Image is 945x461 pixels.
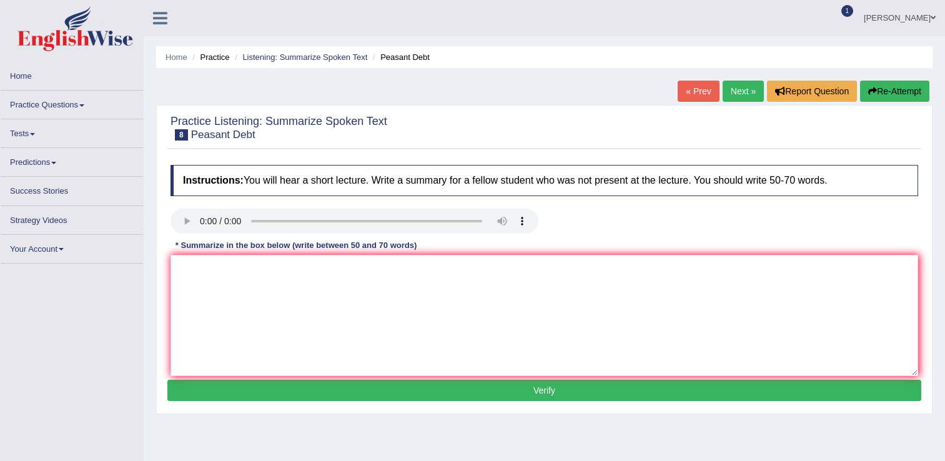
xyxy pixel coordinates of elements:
[1,148,143,172] a: Predictions
[1,235,143,259] a: Your Account
[767,81,857,102] button: Report Question
[171,240,422,252] div: * Summarize in the box below (write between 50 and 70 words)
[175,129,188,141] span: 8
[171,116,387,141] h2: Practice Listening: Summarize Spoken Text
[723,81,764,102] a: Next »
[171,165,918,196] h4: You will hear a short lecture. Write a summary for a fellow student who was not present at the le...
[841,5,854,17] span: 1
[1,119,143,144] a: Tests
[189,51,229,63] li: Practice
[183,175,244,186] b: Instructions:
[191,129,255,141] small: Peasant Debt
[167,380,921,401] button: Verify
[1,177,143,201] a: Success Stories
[860,81,929,102] button: Re-Attempt
[678,81,719,102] a: « Prev
[1,62,143,86] a: Home
[370,51,430,63] li: Peasant Debt
[242,52,367,62] a: Listening: Summarize Spoken Text
[1,206,143,230] a: Strategy Videos
[1,91,143,115] a: Practice Questions
[166,52,187,62] a: Home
